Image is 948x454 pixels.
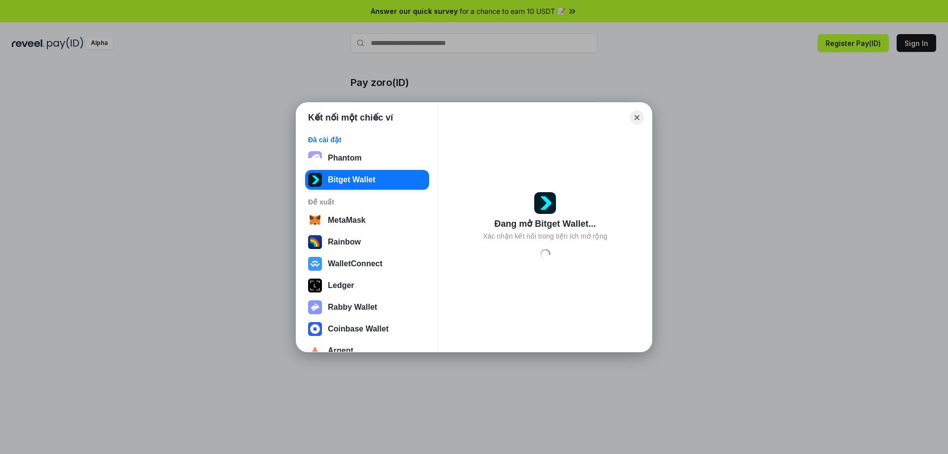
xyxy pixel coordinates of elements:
img: svg+xml,%3Csvg%20width%3D%2228%22%20height%3D%2228%22%20viewBox%3D%220%200%2028%2028%22%20fill%3D... [308,213,322,227]
img: svg+xml,%3Csvg%20width%3D%2228%22%20height%3D%2228%22%20viewBox%3D%220%200%2028%2028%22%20fill%3D... [308,322,322,336]
img: svg+xml;base64,PHN2ZyB3aWR0aD0iNTEyIiBoZWlnaHQ9IjUxMiIgdmlld0JveD0iMCAwIDUxMiA1MTIiIGZpbGw9Im5vbm... [308,173,322,187]
button: Rainbow [305,232,429,252]
div: WalletConnect [328,259,383,268]
button: Argent [305,341,429,361]
button: WalletConnect [305,254,429,274]
img: svg+xml;base64,PHN2ZyB3aWR0aD0iNTEyIiBoZWlnaHQ9IjUxMiIgdmlld0JveD0iMCAwIDUxMiA1MTIiIGZpbGw9Im5vbm... [534,192,556,214]
button: Coinbase Wallet [305,319,429,339]
button: Ledger [305,276,429,295]
button: Bitget Wallet [305,170,429,190]
div: Xác nhận kết nối trong tiện ích mở rộng [483,232,607,241]
img: svg+xml,%3Csvg%20xmlns%3D%22http%3A%2F%2Fwww.w3.org%2F2000%2Fsvg%22%20width%3D%2228%22%20height%3... [308,279,322,292]
div: Đề xuất [308,198,426,206]
button: MetaMask [305,210,429,230]
button: Phantom [305,148,429,168]
img: svg+xml,%3Csvg%20width%3D%2228%22%20height%3D%2228%22%20viewBox%3D%220%200%2028%2028%22%20fill%3D... [308,257,322,271]
button: Close [630,111,644,124]
img: svg+xml,%3Csvg%20width%3D%2228%22%20height%3D%2228%22%20viewBox%3D%220%200%2028%2028%22%20fill%3D... [308,344,322,358]
div: Ledger [328,281,354,290]
div: Rainbow [328,238,361,247]
button: Rabby Wallet [305,297,429,317]
div: Bitget Wallet [328,175,375,184]
img: epq2vO3P5aLWl15yRS7Q49p1fHTx2Sgh99jU3kfXv7cnPATIVQHAx5oQs66JWv3SWEjHOsb3kKgmE5WNBxBId7C8gm8wEgOvz... [308,151,322,165]
h1: Kết nối một chiếc ví [308,112,393,124]
div: Đang mở Bitget Wallet... [494,218,595,230]
div: Coinbase Wallet [328,325,389,333]
div: MetaMask [328,216,365,225]
img: svg+xml,%3Csvg%20xmlns%3D%22http%3A%2F%2Fwww.w3.org%2F2000%2Fsvg%22%20fill%3D%22none%22%20viewBox... [308,300,322,314]
img: svg+xml,%3Csvg%20width%3D%22120%22%20height%3D%22120%22%20viewBox%3D%220%200%20120%20120%22%20fil... [308,235,322,249]
div: Rabby Wallet [328,303,377,312]
div: Phantom [328,154,361,163]
div: Argent [328,346,354,355]
div: Đã cài đặt [308,135,426,144]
